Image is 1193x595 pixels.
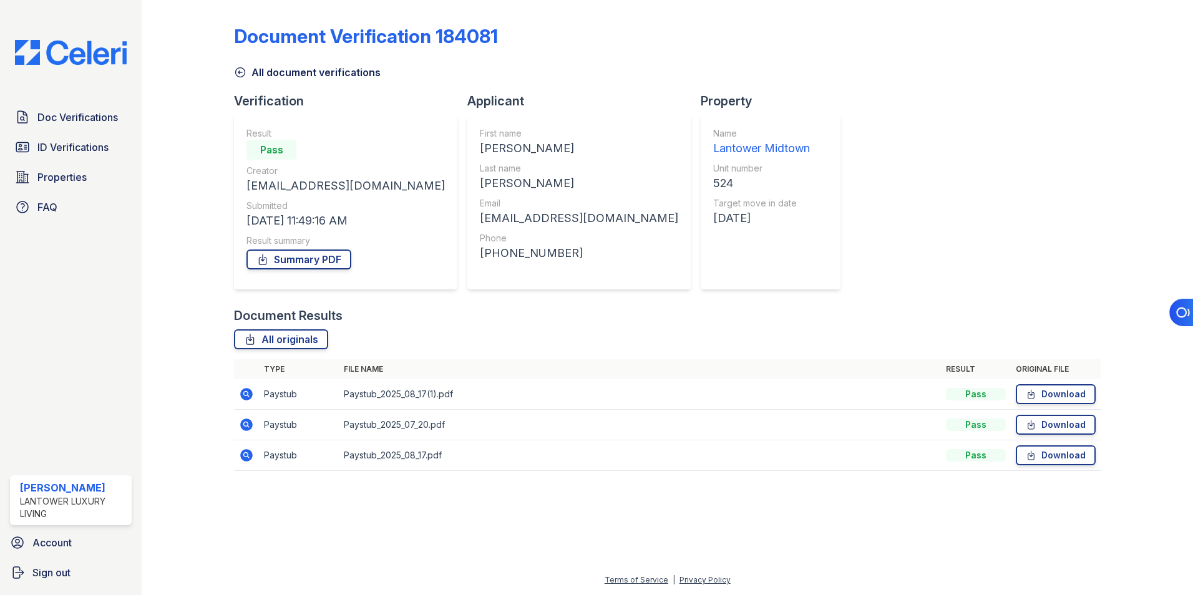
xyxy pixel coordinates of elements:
[1011,359,1101,379] th: Original file
[37,140,109,155] span: ID Verifications
[234,92,467,110] div: Verification
[713,197,810,210] div: Target move in date
[234,65,381,80] a: All document verifications
[20,495,127,520] div: Lantower Luxury Living
[339,410,941,440] td: Paystub_2025_07_20.pdf
[1016,384,1096,404] a: Download
[467,92,701,110] div: Applicant
[941,359,1011,379] th: Result
[480,210,678,227] div: [EMAIL_ADDRESS][DOMAIN_NAME]
[246,212,445,230] div: [DATE] 11:49:16 AM
[5,40,137,65] img: CE_Logo_Blue-a8612792a0a2168367f1c8372b55b34899dd931a85d93a1a3d3e32e68fde9ad4.png
[246,249,351,269] a: Summary PDF
[246,165,445,177] div: Creator
[339,379,941,410] td: Paystub_2025_08_17(1).pdf
[480,197,678,210] div: Email
[37,110,118,125] span: Doc Verifications
[480,127,678,140] div: First name
[480,175,678,192] div: [PERSON_NAME]
[32,565,71,580] span: Sign out
[5,560,137,585] a: Sign out
[713,127,810,157] a: Name Lantower Midtown
[713,175,810,192] div: 524
[946,449,1006,462] div: Pass
[480,232,678,244] div: Phone
[259,379,339,410] td: Paystub
[480,244,678,262] div: [PHONE_NUMBER]
[701,92,850,110] div: Property
[10,165,132,190] a: Properties
[246,200,445,212] div: Submitted
[339,440,941,471] td: Paystub_2025_08_17.pdf
[234,25,498,47] div: Document Verification 184081
[1016,415,1096,435] a: Download
[713,140,810,157] div: Lantower Midtown
[234,307,343,324] div: Document Results
[673,575,675,584] div: |
[5,530,137,555] a: Account
[234,329,328,349] a: All originals
[339,359,941,379] th: File name
[20,480,127,495] div: [PERSON_NAME]
[946,388,1006,400] div: Pass
[480,162,678,175] div: Last name
[480,140,678,157] div: [PERSON_NAME]
[246,127,445,140] div: Result
[10,135,132,160] a: ID Verifications
[246,177,445,195] div: [EMAIL_ADDRESS][DOMAIN_NAME]
[605,575,668,584] a: Terms of Service
[713,210,810,227] div: [DATE]
[246,235,445,247] div: Result summary
[32,535,72,550] span: Account
[10,105,132,130] a: Doc Verifications
[259,359,339,379] th: Type
[10,195,132,220] a: FAQ
[1016,445,1096,465] a: Download
[713,162,810,175] div: Unit number
[946,418,1006,431] div: Pass
[246,140,296,160] div: Pass
[679,575,731,584] a: Privacy Policy
[259,410,339,440] td: Paystub
[713,127,810,140] div: Name
[259,440,339,471] td: Paystub
[37,200,57,215] span: FAQ
[37,170,87,185] span: Properties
